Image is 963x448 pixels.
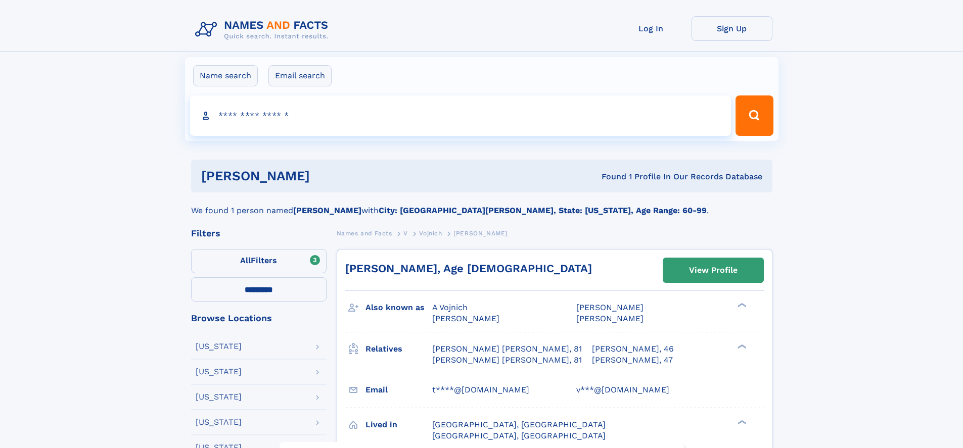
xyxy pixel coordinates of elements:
[196,393,242,401] div: [US_STATE]
[365,299,432,316] h3: Also known as
[191,314,327,323] div: Browse Locations
[592,343,674,355] a: [PERSON_NAME], 46
[191,229,327,238] div: Filters
[190,95,731,136] input: search input
[345,262,592,275] a: [PERSON_NAME], Age [DEMOGRAPHIC_DATA]
[576,385,669,394] span: v***@[DOMAIN_NAME]
[403,230,408,237] span: V
[592,355,673,366] a: [PERSON_NAME], 47
[692,16,772,41] a: Sign Up
[576,314,644,323] span: [PERSON_NAME]
[196,368,242,376] div: [US_STATE]
[403,227,408,239] a: V
[379,206,707,215] b: City: [GEOGRAPHIC_DATA][PERSON_NAME], State: [US_STATE], Age Range: 60-99
[293,206,361,215] b: [PERSON_NAME]
[191,192,772,217] div: We found 1 person named with .
[419,230,442,237] span: Vojnich
[365,381,432,399] h3: Email
[240,256,251,265] span: All
[365,416,432,433] h3: Lived in
[432,420,606,429] span: [GEOGRAPHIC_DATA], [GEOGRAPHIC_DATA]
[432,355,582,366] a: [PERSON_NAME] [PERSON_NAME], 81
[268,65,332,86] label: Email search
[455,171,762,182] div: Found 1 Profile In Our Records Database
[337,227,392,239] a: Names and Facts
[735,343,747,350] div: ❯
[735,302,747,309] div: ❯
[689,259,738,282] div: View Profile
[419,227,442,239] a: Vojnich
[432,303,468,312] span: A Vojnich
[735,419,747,425] div: ❯
[432,314,499,323] span: [PERSON_NAME]
[611,16,692,41] a: Log In
[736,95,773,136] button: Search Button
[191,16,337,43] img: Logo Names and Facts
[196,418,242,426] div: [US_STATE]
[663,258,763,282] a: View Profile
[201,170,456,182] h1: [PERSON_NAME]
[432,343,582,355] a: [PERSON_NAME] [PERSON_NAME], 81
[193,65,258,86] label: Name search
[365,340,432,358] h3: Relatives
[453,230,508,237] span: [PERSON_NAME]
[196,342,242,351] div: [US_STATE]
[432,431,606,440] span: [GEOGRAPHIC_DATA], [GEOGRAPHIC_DATA]
[576,303,644,312] span: [PERSON_NAME]
[191,249,327,273] label: Filters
